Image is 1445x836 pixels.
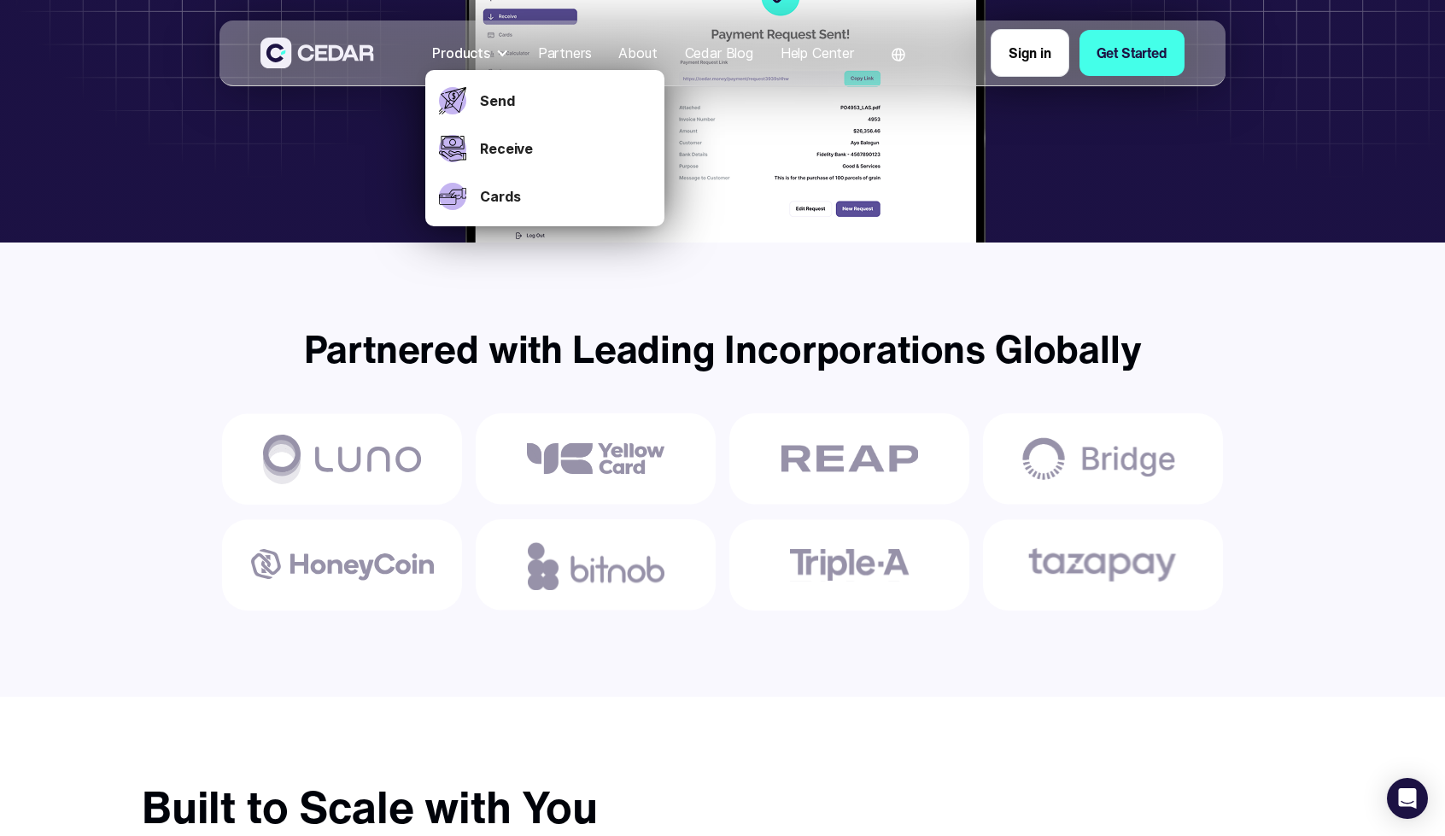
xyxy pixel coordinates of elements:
[480,138,651,159] a: Receive
[260,38,374,68] img: cedar logo
[774,34,861,72] a: Help Center
[531,34,599,72] a: Partners
[983,519,1223,611] img: tazapay logo
[892,48,905,61] img: world icon
[781,43,854,63] div: Help Center
[1387,778,1428,819] div: Open Intercom Messenger
[618,43,657,63] div: About
[983,413,1223,505] img: Bridge Logo
[425,36,518,70] div: Products
[1009,43,1051,63] div: Sign in
[432,43,490,63] div: Products
[222,413,462,506] img: Luno logo
[991,29,1069,77] a: Sign in
[538,43,592,63] div: Partners
[678,34,760,72] a: Cedar Blog
[480,91,651,111] a: Send
[476,519,716,611] img: Bitnob logo
[729,519,969,611] img: triple-a logo
[729,413,969,505] img: reap logo
[480,186,651,207] a: Cards
[222,519,462,611] img: Honeycoin logo
[304,320,1142,377] strong: Partnered with Leading Incorporations Globally
[611,34,664,72] a: About
[685,43,753,63] div: Cedar Blog
[425,70,664,226] nav: Products
[476,413,716,505] img: Yellow card logo
[1079,30,1185,76] a: Get Started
